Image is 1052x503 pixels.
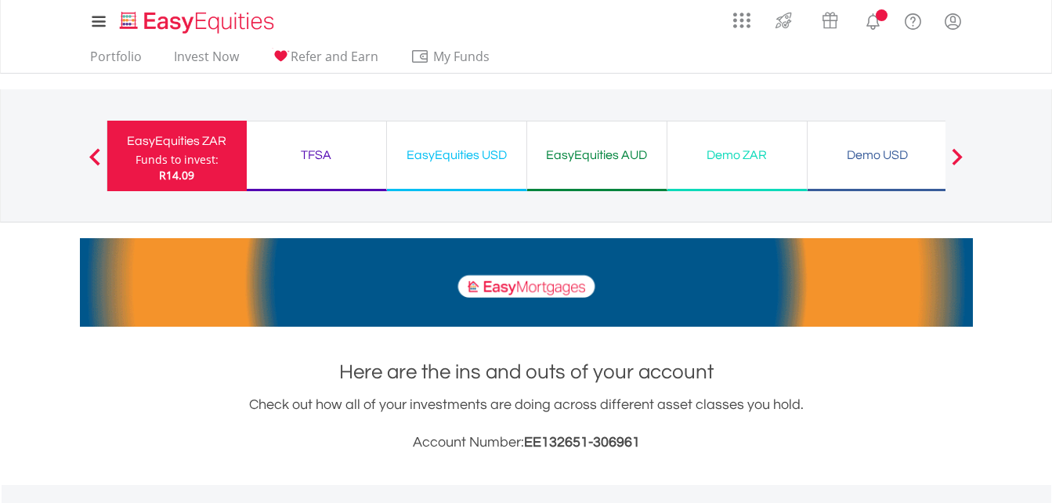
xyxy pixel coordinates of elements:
a: Notifications [853,4,893,35]
a: My Profile [933,4,973,38]
a: Vouchers [807,4,853,33]
div: TFSA [256,144,377,166]
img: EasyEquities_Logo.png [117,9,280,35]
div: EasyEquities AUD [537,144,657,166]
span: EE132651-306961 [524,435,640,450]
div: Demo ZAR [677,144,797,166]
img: thrive-v2.svg [771,8,797,33]
a: Portfolio [84,49,148,73]
div: Check out how all of your investments are doing across different asset classes you hold. [80,394,973,454]
div: Funds to invest: [136,152,219,168]
img: grid-menu-icon.svg [733,12,750,29]
div: EasyEquities USD [396,144,517,166]
h1: Here are the ins and outs of your account [80,358,973,386]
a: Home page [114,4,280,35]
span: R14.09 [159,168,194,183]
h3: Account Number: [80,432,973,454]
span: Refer and Earn [291,48,378,65]
button: Previous [79,156,110,172]
img: EasyMortage Promotion Banner [80,238,973,327]
a: Invest Now [168,49,245,73]
a: AppsGrid [723,4,761,29]
span: My Funds [410,46,513,67]
div: EasyEquities ZAR [117,130,237,152]
a: FAQ's and Support [893,4,933,35]
button: Next [942,156,973,172]
a: Refer and Earn [265,49,385,73]
div: Demo USD [817,144,938,166]
img: vouchers-v2.svg [817,8,843,33]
